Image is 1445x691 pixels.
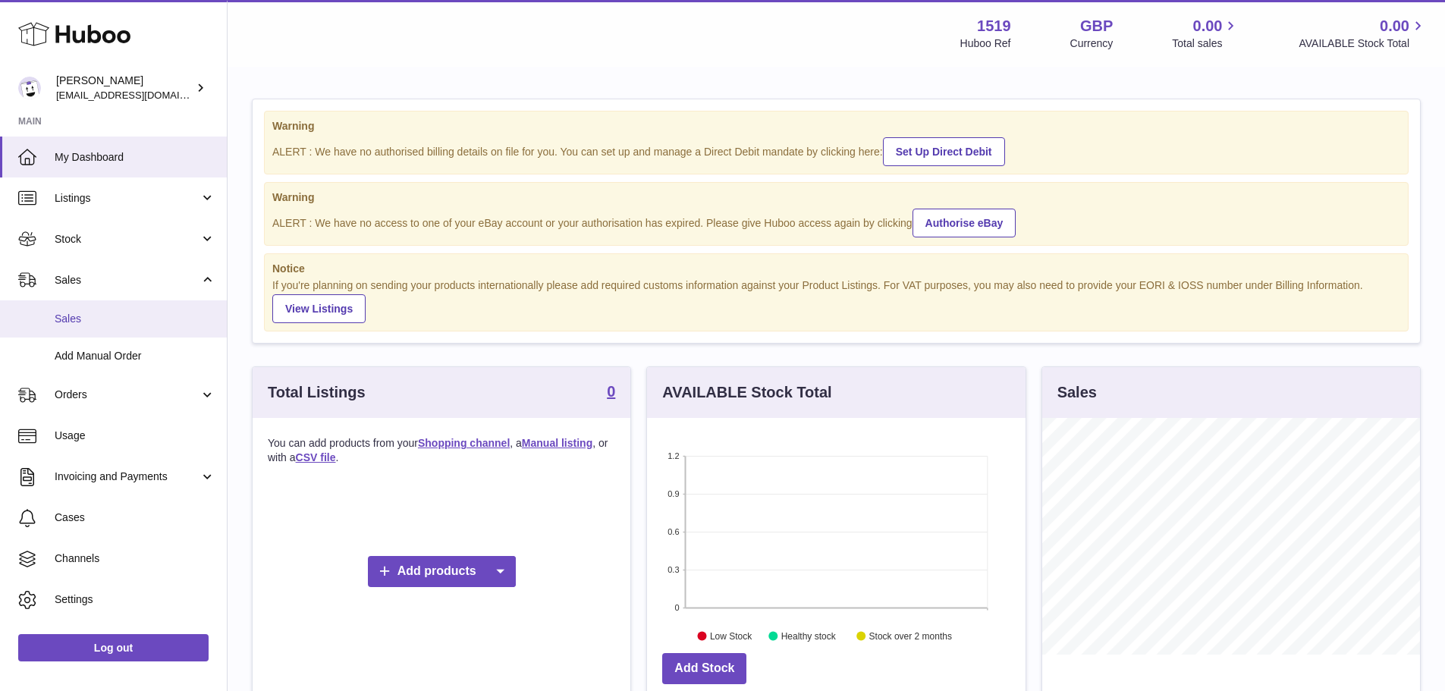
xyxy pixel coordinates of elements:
[55,429,215,443] span: Usage
[272,262,1400,276] strong: Notice
[781,631,837,642] text: Healthy stock
[1080,16,1113,36] strong: GBP
[418,437,510,449] a: Shopping channel
[607,384,615,402] a: 0
[710,631,752,642] text: Low Stock
[869,631,952,642] text: Stock over 2 months
[272,135,1400,166] div: ALERT : We have no authorised billing details on file for you. You can set up and manage a Direct...
[268,436,615,465] p: You can add products from your , a , or with a .
[960,36,1011,51] div: Huboo Ref
[18,634,209,661] a: Log out
[883,137,1005,166] a: Set Up Direct Debit
[55,312,215,326] span: Sales
[272,206,1400,237] div: ALERT : We have no access to one of your eBay account or your authorisation has expired. Please g...
[1380,16,1409,36] span: 0.00
[522,437,592,449] a: Manual listing
[1172,16,1239,51] a: 0.00 Total sales
[662,382,831,403] h3: AVAILABLE Stock Total
[668,451,680,460] text: 1.2
[55,510,215,525] span: Cases
[55,232,199,247] span: Stock
[668,527,680,536] text: 0.6
[662,653,746,684] a: Add Stock
[1070,36,1114,51] div: Currency
[977,16,1011,36] strong: 1519
[1299,16,1427,51] a: 0.00 AVAILABLE Stock Total
[55,388,199,402] span: Orders
[268,382,366,403] h3: Total Listings
[1299,36,1427,51] span: AVAILABLE Stock Total
[272,278,1400,324] div: If you're planning on sending your products internationally please add required customs informati...
[55,191,199,206] span: Listings
[1193,16,1223,36] span: 0.00
[1057,382,1097,403] h3: Sales
[913,209,1016,237] a: Authorise eBay
[272,119,1400,133] strong: Warning
[296,451,336,463] a: CSV file
[272,294,366,323] a: View Listings
[668,489,680,498] text: 0.9
[272,190,1400,205] strong: Warning
[55,592,215,607] span: Settings
[56,89,223,101] span: [EMAIL_ADDRESS][DOMAIN_NAME]
[55,150,215,165] span: My Dashboard
[55,470,199,484] span: Invoicing and Payments
[55,349,215,363] span: Add Manual Order
[55,551,215,566] span: Channels
[56,74,193,102] div: [PERSON_NAME]
[675,603,680,612] text: 0
[368,556,516,587] a: Add products
[55,273,199,287] span: Sales
[607,384,615,399] strong: 0
[668,565,680,574] text: 0.3
[18,77,41,99] img: internalAdmin-1519@internal.huboo.com
[1172,36,1239,51] span: Total sales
